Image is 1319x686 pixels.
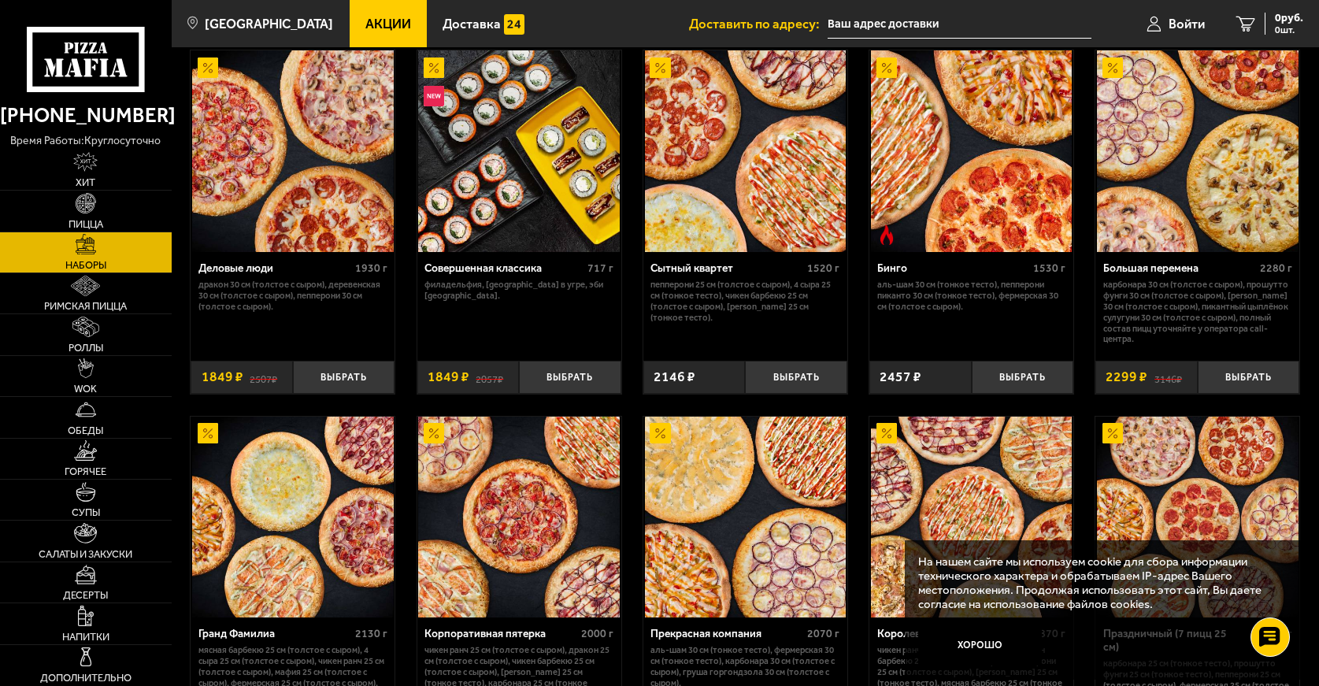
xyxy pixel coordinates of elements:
div: Деловые люди [198,262,351,276]
div: Прекрасная компания [650,628,803,641]
p: Дракон 30 см (толстое с сыром), Деревенская 30 см (толстое с сыром), Пепперони 30 см (толстое с с... [198,280,387,313]
input: Ваш адрес доставки [828,9,1091,39]
span: 2457 ₽ [880,370,921,384]
span: Римская пицца [44,301,127,311]
span: Десерты [63,590,108,600]
a: АкционныйКоролевское комбо [869,417,1073,618]
img: Акционный [1102,423,1123,443]
button: Выбрать [519,361,621,395]
p: Аль-Шам 30 см (тонкое тесто), Пепперони Пиканто 30 см (тонкое тесто), Фермерская 30 см (толстое с... [877,280,1066,313]
p: Карбонара 30 см (толстое с сыром), Прошутто Фунги 30 см (толстое с сыром), [PERSON_NAME] 30 см (т... [1103,280,1292,346]
span: 717 г [587,261,613,275]
s: 2057 ₽ [476,370,503,384]
img: Акционный [650,423,670,443]
img: Акционный [424,423,444,443]
img: Акционный [424,57,444,78]
button: Хорошо [918,625,1042,666]
img: Гранд Фамилиа [192,417,394,618]
img: Акционный [650,57,670,78]
span: [GEOGRAPHIC_DATA] [205,17,333,31]
span: 2146 ₽ [654,370,695,384]
img: Прекрасная компания [645,417,847,618]
span: 1849 ₽ [202,370,243,384]
span: Акции [365,17,411,31]
img: Новинка [424,86,444,106]
a: АкционныйГранд Фамилиа [191,417,395,618]
s: 3146 ₽ [1154,370,1182,384]
span: Салаты и закуски [39,549,132,559]
span: Дополнительно [40,673,132,683]
span: 1930 г [355,261,387,275]
img: Акционный [1102,57,1123,78]
img: Сытный квартет [645,50,847,252]
span: Обеды [68,425,103,436]
img: Акционный [876,57,897,78]
button: Выбрать [1198,361,1300,395]
span: 1849 ₽ [428,370,469,384]
a: АкционныйБольшая перемена [1095,50,1299,252]
span: Наборы [65,260,106,270]
img: Бинго [871,50,1073,252]
span: Напитки [62,632,109,642]
div: Совершенная классика [424,262,584,276]
img: Акционный [198,423,218,443]
img: Праздничный (7 пицц 25 см) [1097,417,1299,618]
a: АкционныйОстрое блюдоБинго [869,50,1073,252]
img: Акционный [198,57,218,78]
s: 2507 ₽ [250,370,277,384]
a: АкционныйКорпоративная пятерка [417,417,621,618]
div: Гранд Фамилиа [198,628,351,641]
p: Филадельфия, [GEOGRAPHIC_DATA] в угре, Эби [GEOGRAPHIC_DATA]. [424,280,613,302]
span: 0 шт. [1275,25,1303,35]
span: 2299 ₽ [1106,370,1147,384]
span: 2000 г [581,627,613,640]
a: АкционныйПраздничный (7 пицц 25 см) [1095,417,1299,618]
span: Горячее [65,466,106,476]
button: Выбрать [745,361,847,395]
p: На нашем сайте мы используем cookie для сбора информации технического характера и обрабатываем IP... [918,554,1277,611]
span: Доставка [443,17,501,31]
span: 2280 г [1260,261,1292,275]
img: Деловые люди [192,50,394,252]
span: Пицца [69,219,103,229]
div: Бинго [877,262,1030,276]
div: Корпоративная пятерка [424,628,577,641]
span: Роллы [69,343,103,353]
span: Доставить по адресу: [689,17,828,31]
img: 15daf4d41897b9f0e9f617042186c801.svg [504,14,524,35]
img: Острое блюдо [876,224,897,245]
div: Большая перемена [1103,262,1256,276]
button: Выбрать [972,361,1074,395]
span: 1520 г [807,261,839,275]
span: Хит [76,177,95,187]
span: Супы [72,507,100,517]
img: Совершенная классика [418,50,620,252]
a: АкционныйДеловые люди [191,50,395,252]
a: АкционныйПрекрасная компания [643,417,847,618]
span: WOK [74,384,97,394]
span: Войти [1169,17,1205,31]
img: Корпоративная пятерка [418,417,620,618]
span: 1530 г [1033,261,1065,275]
span: 2070 г [807,627,839,640]
a: АкционныйНовинкаСовершенная классика [417,50,621,252]
span: 0 руб. [1275,13,1303,24]
img: Большая перемена [1097,50,1299,252]
div: Королевское комбо [877,628,1030,641]
a: АкционныйСытный квартет [643,50,847,252]
img: Акционный [876,423,897,443]
p: Пепперони 25 см (толстое с сыром), 4 сыра 25 см (тонкое тесто), Чикен Барбекю 25 см (толстое с сы... [650,280,839,324]
span: 2130 г [355,627,387,640]
img: Королевское комбо [871,417,1073,618]
div: Сытный квартет [650,262,803,276]
button: Выбрать [293,361,395,395]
